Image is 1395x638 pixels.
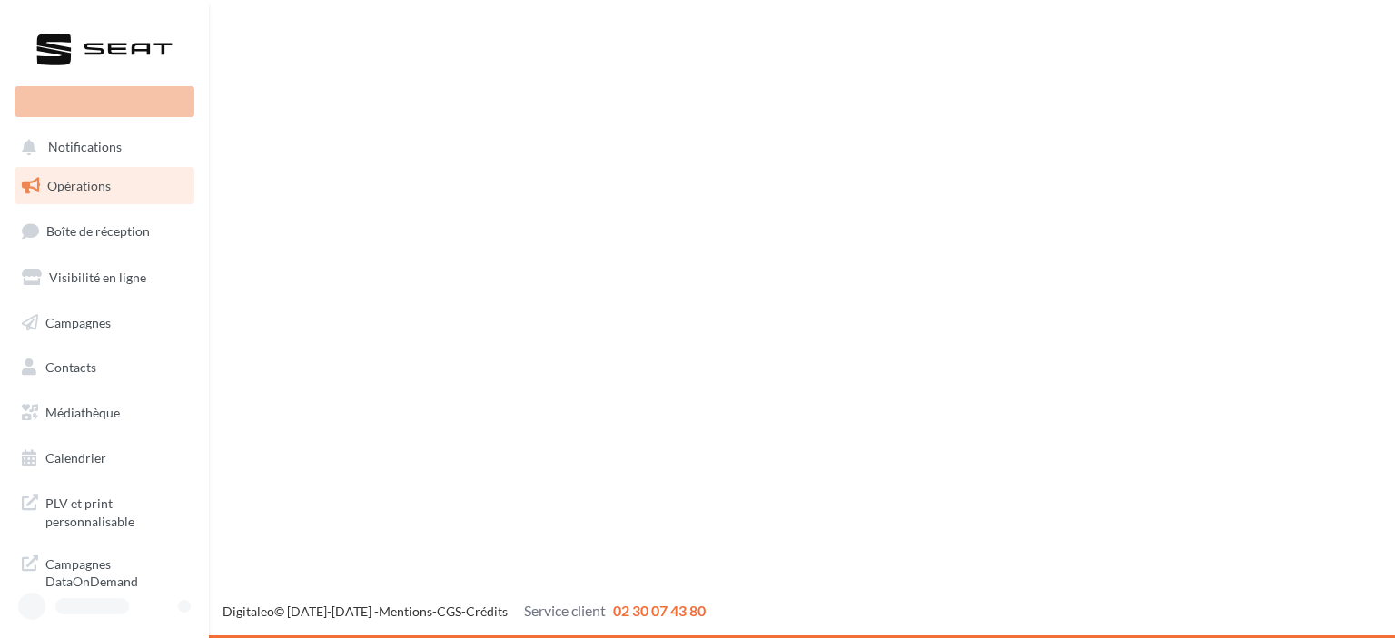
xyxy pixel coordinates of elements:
[45,450,106,466] span: Calendrier
[46,223,150,239] span: Boîte de réception
[49,270,146,285] span: Visibilité en ligne
[11,439,198,477] a: Calendrier
[11,167,198,205] a: Opérations
[15,86,194,117] div: Nouvelle campagne
[45,491,187,530] span: PLV et print personnalisable
[437,604,461,619] a: CGS
[223,604,706,619] span: © [DATE]-[DATE] - - -
[45,405,120,420] span: Médiathèque
[11,259,198,297] a: Visibilité en ligne
[11,394,198,432] a: Médiathèque
[223,604,274,619] a: Digitaleo
[11,348,198,387] a: Contacts
[11,211,198,250] a: Boîte de réception
[45,314,111,329] span: Campagnes
[48,140,122,155] span: Notifications
[524,602,606,619] span: Service client
[11,484,198,537] a: PLV et print personnalisable
[47,178,111,193] span: Opérations
[466,604,508,619] a: Crédits
[45,552,187,591] span: Campagnes DataOnDemand
[11,304,198,342] a: Campagnes
[45,359,96,375] span: Contacts
[11,545,198,598] a: Campagnes DataOnDemand
[379,604,432,619] a: Mentions
[613,602,706,619] span: 02 30 07 43 80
